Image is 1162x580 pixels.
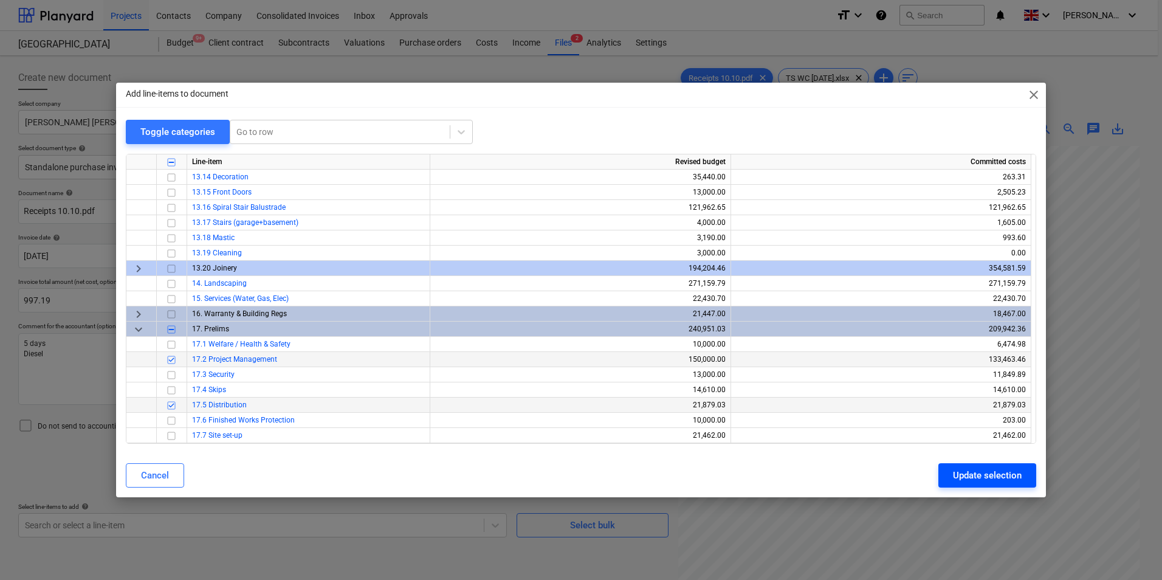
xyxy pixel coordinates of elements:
a: 13.18 Mastic [192,233,235,242]
a: 17.6 Finished Works Protection [192,416,295,424]
div: 2,505.23 [736,185,1026,200]
div: 993.60 [736,230,1026,246]
p: Add line-items to document [126,88,229,100]
a: 13.17 Stairs (garage+basement) [192,218,298,227]
button: Toggle categories [126,120,230,144]
span: keyboard_arrow_down [131,322,146,337]
div: 21,462.00 [736,428,1026,443]
div: Revised budget [430,154,731,170]
button: Update selection [938,463,1036,488]
div: Cancel [141,468,169,483]
div: 11,849.89 [736,367,1026,382]
div: 22,430.70 [435,291,726,306]
div: 4,000.00 [435,215,726,230]
div: 263.31 [736,170,1026,185]
div: 354,581.59 [736,261,1026,276]
a: 13.19 Cleaning [192,249,242,257]
div: 10,000.00 [435,413,726,428]
div: 14,610.00 [435,382,726,398]
a: 17.4 Skips [192,385,226,394]
a: 17.7 Site set-up [192,431,242,440]
div: 203.00 [736,413,1026,428]
div: 209,942.36 [736,322,1026,337]
div: 13,000.00 [435,185,726,200]
div: 271,159.79 [736,276,1026,291]
div: 21,879.03 [736,398,1026,413]
span: 13.20 Joinery [192,264,237,272]
div: 121,962.65 [435,200,726,215]
div: 22,430.70 [736,291,1026,306]
div: 10,000.00 [435,337,726,352]
div: 194,204.46 [435,261,726,276]
div: 240,951.03 [435,322,726,337]
a: 17.2 Project Management [192,355,277,364]
span: 16. Warranty & Building Regs [192,309,287,318]
div: 0.00 [736,246,1026,261]
div: Line-item [187,154,430,170]
div: 6,474.98 [736,337,1026,352]
a: 14. Landscaping [192,279,247,288]
div: 3,000.00 [435,246,726,261]
div: Committed costs [731,154,1031,170]
div: 21,462.00 [435,428,726,443]
a: 17.1 Welfare / Health & Safety [192,340,290,348]
span: keyboard_arrow_right [131,261,146,276]
div: 150,000.00 [435,352,726,367]
iframe: Chat Widget [1101,522,1162,580]
a: 15. Services (Water, Gas, Elec) [192,294,289,303]
div: 21,447.00 [435,306,726,322]
div: 1,605.00 [736,215,1026,230]
a: 13.16 Spiral Stair Balustrade [192,203,286,212]
button: Cancel [126,463,184,488]
div: 13,000.00 [435,367,726,382]
div: 21,879.03 [435,398,726,413]
div: 121,962.65 [736,200,1026,215]
a: 13.15 Front Doors [192,188,252,196]
span: close [1026,88,1041,102]
div: 18,467.00 [736,306,1026,322]
div: 133,463.46 [736,352,1026,367]
div: 14,610.00 [736,382,1026,398]
a: 17.5 Distribution [192,401,247,409]
div: 271,159.79 [435,276,726,291]
div: Update selection [953,468,1022,483]
div: 35,440.00 [435,170,726,185]
div: 3,190.00 [435,230,726,246]
a: 13.14 Decoration [192,173,249,181]
span: keyboard_arrow_right [131,307,146,322]
a: 17.3 Security [192,370,235,379]
div: Toggle categories [140,124,215,140]
span: 17. Prelims [192,325,229,333]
